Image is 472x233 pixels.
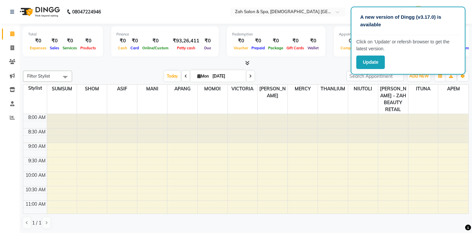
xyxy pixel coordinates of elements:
span: APANG [167,85,197,93]
span: Today [164,71,181,81]
span: Sales [48,46,61,50]
div: 8:30 AM [27,128,47,135]
span: Due [203,46,213,50]
div: ₹0 [48,37,61,45]
span: NIUTOLI [348,85,378,93]
div: ₹0 [129,37,141,45]
input: 2025-09-01 [210,71,243,81]
button: Update [356,56,385,69]
p: A new version of Dingg (v3.17.0) is available [360,13,456,28]
div: ₹0 [116,37,129,45]
div: Finance [116,32,213,37]
img: logo [17,3,62,21]
input: Search Appointment [346,71,404,81]
button: ADD NEW [408,72,430,81]
span: Cash [116,46,129,50]
div: ₹0 [28,37,48,45]
div: 0 [339,37,361,45]
div: ₹0 [306,37,320,45]
p: Click on ‘Update’ or refersh browser to get the latest version. [356,38,460,52]
span: Filter Stylist [27,73,50,79]
div: ₹93,26,411 [170,37,202,45]
div: 11:00 AM [24,201,47,208]
span: 1 / 1 [32,220,41,226]
div: ₹0 [79,37,98,45]
span: Card [129,46,141,50]
span: VICTORIA [228,85,258,93]
div: 9:30 AM [27,157,47,164]
span: ITUNA [408,85,438,93]
b: 08047224946 [72,3,101,21]
div: 9:00 AM [27,143,47,150]
div: 8:00 AM [27,114,47,121]
span: Expenses [28,46,48,50]
span: Voucher [232,46,250,50]
span: ADD NEW [409,74,429,79]
span: [PERSON_NAME] - ZAH BEAUTY RETAIL [378,85,408,114]
span: Completed [339,46,361,50]
span: SUMSUM [47,85,77,93]
div: Redemption [232,32,320,37]
span: Mon [196,74,210,79]
span: ASIF [107,85,137,93]
span: MERCY [288,85,318,93]
div: Appointment [339,32,420,37]
span: Petty cash [175,46,197,50]
span: APEM [438,85,468,93]
div: Total [28,32,98,37]
div: ₹0 [250,37,266,45]
span: [PERSON_NAME] [258,85,287,100]
span: Prepaid [250,46,266,50]
span: Products [79,46,98,50]
div: ₹0 [285,37,306,45]
span: SHOM [77,85,107,93]
div: 10:00 AM [24,172,47,179]
div: ₹0 [266,37,285,45]
span: MOMOI [198,85,227,93]
div: Stylist [23,85,47,92]
span: MANI [137,85,167,93]
div: 10:30 AM [24,186,47,193]
span: Package [266,46,285,50]
div: ₹0 [202,37,213,45]
div: ₹0 [141,37,170,45]
span: Wallet [306,46,320,50]
img: Zah Sinquirem [413,6,424,17]
span: Gift Cards [285,46,306,50]
div: ₹0 [61,37,79,45]
span: Online/Custom [141,46,170,50]
span: THANLIUM [318,85,348,93]
span: Services [61,46,79,50]
div: ₹0 [232,37,250,45]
